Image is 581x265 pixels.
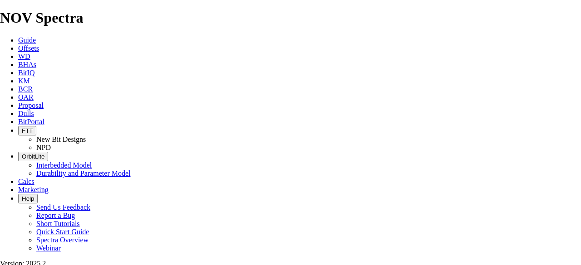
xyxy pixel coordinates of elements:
a: BitPortal [18,118,44,125]
a: KM [18,77,30,85]
a: Quick Start Guide [36,228,89,236]
a: Offsets [18,44,39,52]
button: FTT [18,126,36,135]
a: BCR [18,85,33,93]
a: Marketing [18,186,49,193]
a: Report a Bug [36,212,75,219]
a: Guide [18,36,36,44]
button: Help [18,194,38,203]
a: BHAs [18,61,36,68]
a: Durability and Parameter Model [36,169,131,177]
a: Short Tutorials [36,220,80,227]
span: FTT [22,127,33,134]
a: Proposal [18,101,44,109]
a: Interbedded Model [36,161,92,169]
a: OAR [18,93,34,101]
a: NPD [36,144,51,151]
a: Webinar [36,244,61,252]
a: New Bit Designs [36,135,86,143]
a: Send Us Feedback [36,203,90,211]
a: Calcs [18,178,34,185]
a: WD [18,53,30,60]
span: OrbitLite [22,153,44,160]
a: BitIQ [18,69,34,77]
span: Help [22,195,34,202]
button: OrbitLite [18,152,48,161]
a: Dulls [18,110,34,117]
a: Spectra Overview [36,236,89,244]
